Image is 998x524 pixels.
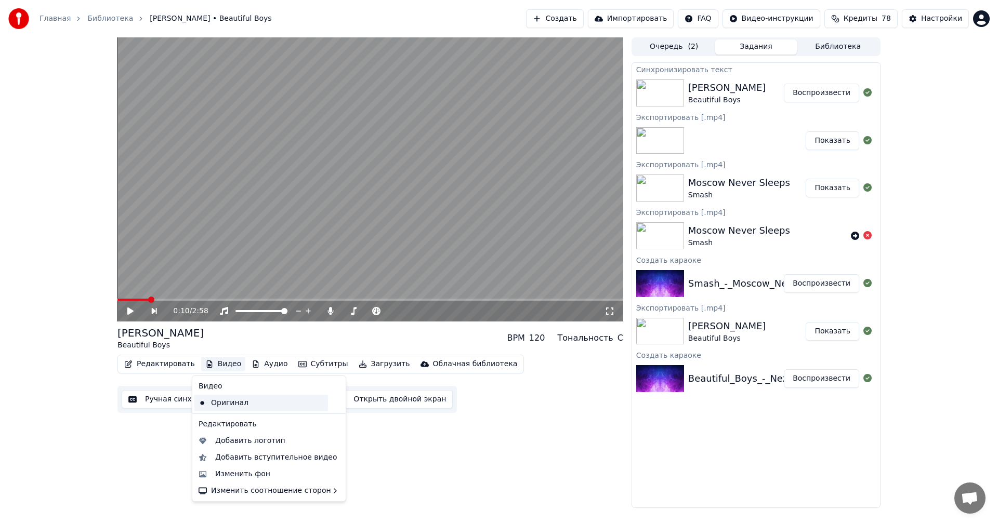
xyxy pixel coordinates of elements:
div: Smash [688,238,790,248]
span: Кредиты [844,14,877,24]
div: BPM [507,332,524,344]
button: Создать [526,9,583,28]
div: Beautiful Boys [688,333,766,344]
button: Показать [806,179,859,197]
button: FAQ [678,9,718,28]
div: Настройки [921,14,962,24]
div: Добавить логотип [215,436,285,446]
div: Экспортировать [.mp4] [632,301,880,314]
div: Moscow Never Sleeps [688,223,790,238]
div: Синхронизировать текст [632,63,880,75]
div: 120 [529,332,545,344]
div: Smash [688,190,790,200]
span: 78 [882,14,891,24]
nav: breadcrumb [40,14,272,24]
span: ( 2 ) [688,42,698,52]
a: Главная [40,14,71,24]
button: Открыть двойной экран [330,390,453,409]
button: Библиотека [797,39,879,55]
button: Воспроизвести [784,369,859,388]
div: Moscow Never Sleeps [688,176,790,190]
div: Видео [194,378,344,395]
button: Настройки [902,9,969,28]
div: / [173,306,198,316]
button: Ручная синхронизация [122,390,240,409]
a: Библиотека [87,14,133,24]
div: Тональность [557,332,613,344]
div: Beautiful Boys [117,340,204,351]
div: Оригинал [194,395,328,411]
div: C [618,332,623,344]
div: [PERSON_NAME] [688,80,766,95]
div: Изменить фон [215,469,270,479]
button: Редактировать [120,357,199,371]
span: 2:58 [192,306,208,316]
div: Экспортировать [.mp4] [632,206,880,218]
div: Smash_-_Moscow_Never_Sleeps_62989871 [688,276,890,291]
div: [PERSON_NAME] [688,319,766,333]
button: Очередь [633,39,715,55]
div: Beautiful Boys [688,95,766,105]
button: Субтитры [294,357,352,371]
button: Видео-инструкции [723,9,820,28]
div: Создать караоке [632,253,880,266]
div: Создать караоке [632,348,880,361]
button: Видео [201,357,246,371]
div: Добавить вступительное видео [215,452,337,463]
span: [PERSON_NAME] • Beautiful Boys [150,14,271,24]
button: Загрузить [354,357,414,371]
div: [PERSON_NAME] [117,326,204,340]
span: 0:10 [173,306,189,316]
div: Экспортировать [.mp4] [632,158,880,170]
button: Импортировать [588,9,674,28]
button: Задания [715,39,797,55]
button: Воспроизвести [784,274,859,293]
button: Воспроизвести [784,84,859,102]
div: Beautiful_Boys_-_Nezhnaya_Lyubov_77602132 [688,371,907,386]
img: youka [8,8,29,29]
div: Редактировать [194,416,344,433]
button: Кредиты78 [824,9,898,28]
div: Открытый чат [954,482,986,514]
button: Аудио [247,357,292,371]
button: Показать [806,322,859,341]
div: Облачная библиотека [433,359,518,369]
div: Изменить соотношение сторон [194,482,344,499]
button: Показать [806,131,859,150]
div: Экспортировать [.mp4] [632,111,880,123]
